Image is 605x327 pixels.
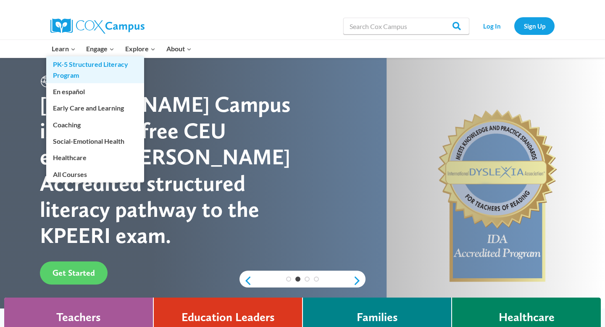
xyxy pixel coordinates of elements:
[46,40,197,58] nav: Primary Navigation
[239,272,366,289] div: content slider buttons
[239,276,252,286] a: previous
[473,17,555,34] nav: Secondary Navigation
[40,261,108,285] a: Get Started
[357,310,398,324] h4: Families
[50,18,145,34] img: Cox Campus
[514,17,555,34] a: Sign Up
[40,91,302,248] div: [PERSON_NAME] Campus is the only free CEU earning, [PERSON_NAME] Accredited structured literacy p...
[46,150,144,166] a: Healthcare
[81,40,120,58] button: Child menu of Engage
[161,40,197,58] button: Child menu of About
[120,40,161,58] button: Child menu of Explore
[46,100,144,116] a: Early Care and Learning
[314,277,319,282] a: 4
[499,310,555,324] h4: Healthcare
[46,166,144,182] a: All Courses
[46,40,81,58] button: Child menu of Learn
[473,17,510,34] a: Log In
[305,277,310,282] a: 3
[46,133,144,149] a: Social-Emotional Health
[353,276,366,286] a: next
[286,277,291,282] a: 1
[46,84,144,100] a: En español
[46,56,144,83] a: PK-5 Structured Literacy Program
[181,310,275,324] h4: Education Leaders
[53,268,95,278] span: Get Started
[56,310,101,324] h4: Teachers
[343,18,469,34] input: Search Cox Campus
[46,116,144,132] a: Coaching
[295,277,300,282] a: 2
